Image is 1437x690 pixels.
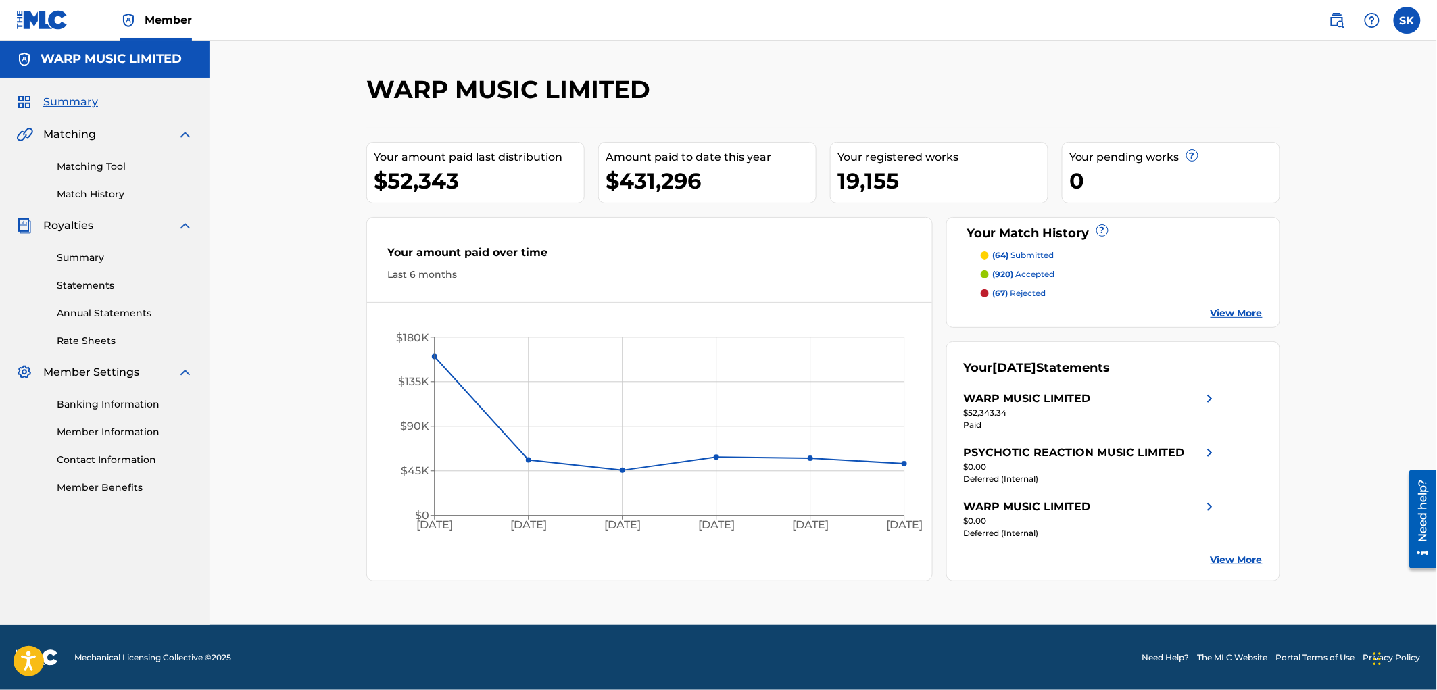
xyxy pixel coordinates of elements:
[1369,625,1437,690] iframe: Chat Widget
[964,419,1218,431] div: Paid
[837,149,1048,166] div: Your registered works
[1202,499,1218,515] img: right chevron icon
[964,224,1263,243] div: Your Match History
[1211,553,1263,567] a: View More
[57,334,193,348] a: Rate Sheets
[57,251,193,265] a: Summary
[1187,150,1198,161] span: ?
[16,94,98,110] a: SummarySummary
[16,51,32,68] img: Accounts
[1329,12,1345,28] img: search
[374,149,584,166] div: Your amount paid last distribution
[43,126,96,143] span: Matching
[964,499,1091,515] div: WARP MUSIC LIMITED
[698,518,735,531] tspan: [DATE]
[398,376,429,389] tspan: $135K
[510,518,547,531] tspan: [DATE]
[981,249,1263,262] a: (64) submitted
[415,510,429,522] tspan: $0
[387,268,912,282] div: Last 6 months
[964,391,1091,407] div: WARP MUSIC LIMITED
[177,126,193,143] img: expand
[964,473,1218,485] div: Deferred (Internal)
[1211,306,1263,320] a: View More
[964,391,1218,431] a: WARP MUSIC LIMITEDright chevron icon$52,343.34Paid
[964,445,1218,485] a: PSYCHOTIC REACTION MUSIC LIMITEDright chevron icon$0.00Deferred (Internal)
[43,218,93,234] span: Royalties
[177,364,193,380] img: expand
[57,187,193,201] a: Match History
[366,74,657,105] h2: WARP MUSIC LIMITED
[120,12,137,28] img: Top Rightsholder
[981,268,1263,280] a: (920) accepted
[993,287,1046,299] p: rejected
[1363,651,1421,664] a: Privacy Policy
[981,287,1263,299] a: (67) rejected
[43,94,98,110] span: Summary
[16,126,33,143] img: Matching
[1399,464,1437,573] iframe: Resource Center
[886,518,923,531] tspan: [DATE]
[74,651,231,664] span: Mechanical Licensing Collective © 2025
[1359,7,1386,34] div: Help
[1142,651,1190,664] a: Need Help?
[16,649,58,666] img: logo
[41,51,182,67] h5: WARP MUSIC LIMITED
[177,218,193,234] img: expand
[993,249,1054,262] p: submitted
[993,268,1055,280] p: accepted
[993,288,1008,298] span: (67)
[1202,391,1218,407] img: right chevron icon
[396,331,429,344] tspan: $180K
[43,364,139,380] span: Member Settings
[993,250,1009,260] span: (64)
[57,306,193,320] a: Annual Statements
[57,397,193,412] a: Banking Information
[145,12,192,28] span: Member
[57,453,193,467] a: Contact Information
[837,166,1048,196] div: 19,155
[964,515,1218,527] div: $0.00
[1198,651,1268,664] a: The MLC Website
[1097,225,1108,236] span: ?
[964,499,1218,539] a: WARP MUSIC LIMITEDright chevron icon$0.00Deferred (Internal)
[57,159,193,174] a: Matching Tool
[1373,639,1382,679] div: Drag
[16,10,68,30] img: MLC Logo
[964,359,1111,377] div: Your Statements
[1069,166,1280,196] div: 0
[964,527,1218,539] div: Deferred (Internal)
[1276,651,1355,664] a: Portal Terms of Use
[964,445,1185,461] div: PSYCHOTIC REACTION MUSIC LIMITED
[1069,149,1280,166] div: Your pending works
[16,94,32,110] img: Summary
[606,149,816,166] div: Amount paid to date this year
[374,166,584,196] div: $52,343
[416,518,453,531] tspan: [DATE]
[57,278,193,293] a: Statements
[1202,445,1218,461] img: right chevron icon
[1394,7,1421,34] div: User Menu
[16,218,32,234] img: Royalties
[57,425,193,439] a: Member Information
[400,420,429,433] tspan: $90K
[57,480,193,495] a: Member Benefits
[993,360,1037,375] span: [DATE]
[1323,7,1350,34] a: Public Search
[387,245,912,268] div: Your amount paid over time
[964,461,1218,473] div: $0.00
[993,269,1014,279] span: (920)
[1364,12,1380,28] img: help
[792,518,829,531] tspan: [DATE]
[401,465,429,478] tspan: $45K
[964,407,1218,419] div: $52,343.34
[604,518,641,531] tspan: [DATE]
[606,166,816,196] div: $431,296
[16,364,32,380] img: Member Settings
